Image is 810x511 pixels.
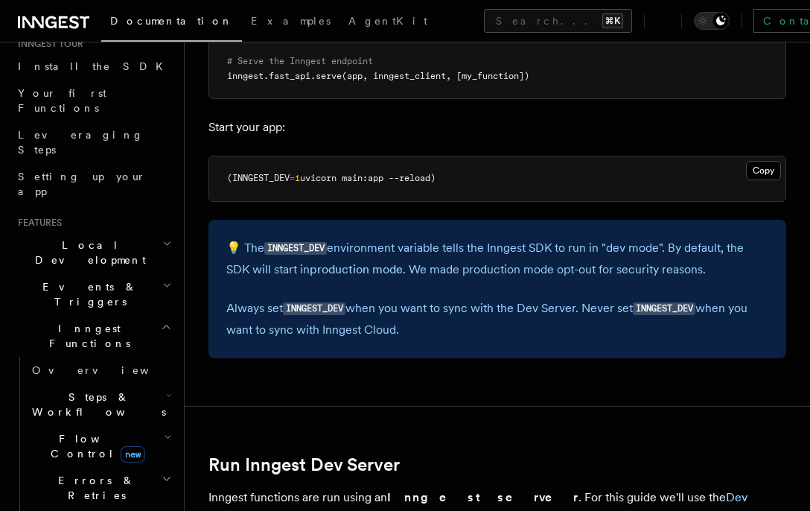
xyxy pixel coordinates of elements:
span: Errors & Retries [26,473,162,503]
button: Steps & Workflows [26,384,175,425]
span: Features [12,217,62,229]
span: inngest [227,71,264,81]
button: Local Development [12,232,175,273]
a: Setting up your app [12,163,175,205]
a: Documentation [101,4,242,42]
span: Setting up your app [18,171,146,197]
span: fast_api [269,71,310,81]
span: Your first Functions [18,87,106,114]
button: Errors & Retries [26,467,175,509]
code: INNGEST_DEV [283,302,345,315]
span: Install the SDK [18,60,172,72]
p: Always set when you want to sync with the Dev Server. Never set when you want to sync with Innges... [226,298,768,340]
a: AgentKit [339,4,436,40]
a: Install the SDK [12,53,175,80]
kbd: ⌘K [602,13,623,28]
span: Leveraging Steps [18,129,144,156]
span: (app, inngest_client, [my_function]) [342,71,529,81]
span: . [264,71,269,81]
code: INNGEST_DEV [264,242,327,255]
span: . [310,71,316,81]
a: Run Inngest Dev Server [208,454,400,475]
span: Local Development [12,238,162,267]
span: AgentKit [348,15,427,27]
span: (INNGEST_DEV [227,173,290,183]
a: production mode [310,262,403,276]
p: Start your app: [208,117,786,138]
strong: Inngest server [387,490,578,504]
span: Inngest tour [12,38,83,50]
span: Steps & Workflows [26,390,166,419]
a: Overview [26,357,175,384]
span: uvicorn main:app --reload) [300,173,436,183]
p: 💡 The environment variable tells the Inngest SDK to run in "dev mode". By default, the SDK will s... [226,238,768,280]
span: Documentation [110,15,233,27]
span: Examples [251,15,331,27]
button: Copy [746,161,781,180]
button: Search...⌘K [484,9,632,33]
span: = [290,173,295,183]
button: Inngest Functions [12,315,175,357]
a: Your first Functions [12,80,175,121]
span: Events & Triggers [12,279,162,309]
button: Events & Triggers [12,273,175,315]
code: INNGEST_DEV [633,302,695,315]
span: Flow Control [26,431,164,461]
span: Inngest Functions [12,321,161,351]
span: new [121,446,145,463]
span: # Serve the Inngest endpoint [227,56,373,66]
button: Flow Controlnew [26,425,175,467]
span: 1 [295,173,300,183]
span: serve [316,71,342,81]
span: Overview [32,364,185,376]
a: Examples [242,4,339,40]
button: Toggle dark mode [694,12,730,30]
a: Leveraging Steps [12,121,175,163]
